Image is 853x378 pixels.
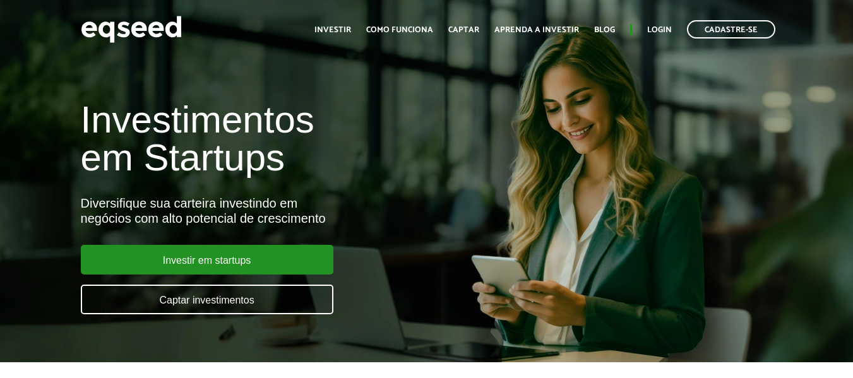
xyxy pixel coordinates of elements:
[81,196,489,226] div: Diversifique sua carteira investindo em negócios com alto potencial de crescimento
[81,13,182,46] img: EqSeed
[81,245,333,275] a: Investir em startups
[687,20,775,38] a: Cadastre-se
[81,285,333,314] a: Captar investimentos
[594,26,615,34] a: Blog
[366,26,433,34] a: Como funciona
[647,26,672,34] a: Login
[314,26,351,34] a: Investir
[81,101,489,177] h1: Investimentos em Startups
[448,26,479,34] a: Captar
[494,26,579,34] a: Aprenda a investir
